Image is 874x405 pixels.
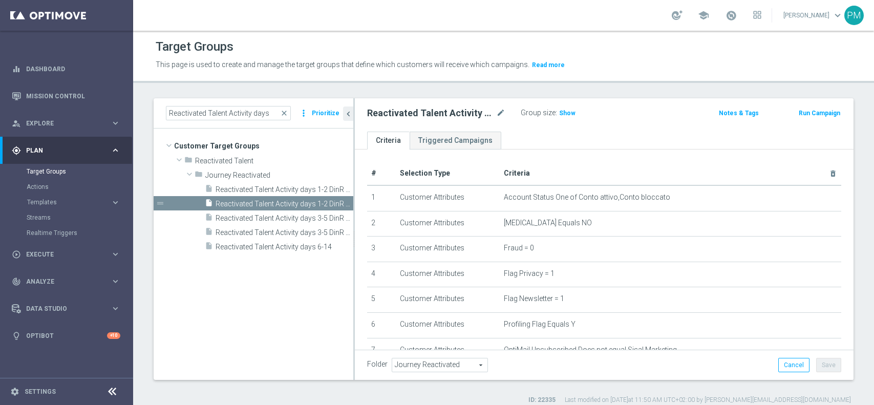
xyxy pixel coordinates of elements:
[531,59,566,71] button: Read more
[504,294,564,303] span: Flag Newsletter = 1
[205,171,353,180] span: Journey Reactivated
[367,132,410,150] a: Criteria
[11,305,121,313] button: Data Studio keyboard_arrow_right
[816,358,841,372] button: Save
[396,262,500,287] td: Customer Attributes
[367,185,396,211] td: 1
[367,338,396,364] td: 7
[367,162,396,185] th: #
[396,237,500,262] td: Customer Attributes
[26,279,111,285] span: Analyze
[782,8,844,23] a: [PERSON_NAME]keyboard_arrow_down
[798,108,841,119] button: Run Campaign
[26,147,111,154] span: Plan
[216,243,353,251] span: Reactivated Talent Activity days 6-14
[12,55,120,82] div: Dashboard
[396,211,500,237] td: Customer Attributes
[504,346,677,354] span: OptiMail Unsubscribed Does not equal Sisal Marketing
[10,387,19,396] i: settings
[205,242,213,253] i: insert_drive_file
[12,82,120,110] div: Mission Control
[205,199,213,210] i: insert_drive_file
[26,306,111,312] span: Data Studio
[184,156,193,167] i: folder
[344,109,353,119] i: chevron_left
[410,132,501,150] a: Triggered Campaigns
[367,262,396,287] td: 4
[195,157,353,165] span: Reactivated Talent
[11,65,121,73] button: equalizer Dashboard
[12,304,111,313] div: Data Studio
[216,200,353,208] span: Reactivated Talent Activity days 1-2 DinR 8-14
[27,214,106,222] a: Streams
[111,249,120,259] i: keyboard_arrow_right
[205,227,213,239] i: insert_drive_file
[216,214,353,223] span: Reactivated Talent Activity days 3-5 DinR 1-7
[698,10,709,21] span: school
[12,331,21,340] i: lightbulb
[367,312,396,338] td: 6
[216,185,353,194] span: Reactivated Talent Activity days 1-2 DinR 1-7
[25,389,56,395] a: Settings
[844,6,864,25] div: PM
[111,304,120,313] i: keyboard_arrow_right
[11,119,121,127] div: person_search Explore keyboard_arrow_right
[111,276,120,286] i: keyboard_arrow_right
[111,118,120,128] i: keyboard_arrow_right
[12,250,111,259] div: Execute
[174,139,353,153] span: Customer Target Groups
[556,109,557,117] label: :
[504,244,534,252] span: Fraud = 0
[718,108,760,119] button: Notes & Tags
[11,250,121,259] button: play_circle_outline Execute keyboard_arrow_right
[367,211,396,237] td: 2
[27,198,121,206] button: Templates keyboard_arrow_right
[343,106,353,121] button: chevron_left
[12,277,111,286] div: Analyze
[11,92,121,100] button: Mission Control
[829,169,837,178] i: delete_forever
[12,119,21,128] i: person_search
[27,179,132,195] div: Actions
[496,107,505,119] i: mode_edit
[396,185,500,211] td: Customer Attributes
[504,169,530,177] span: Criteria
[111,145,120,155] i: keyboard_arrow_right
[559,110,575,117] span: Show
[12,277,21,286] i: track_changes
[528,396,556,404] label: ID: 22335
[396,338,500,364] td: Customer Attributes
[205,184,213,196] i: insert_drive_file
[26,120,111,126] span: Explore
[12,119,111,128] div: Explore
[27,199,111,205] div: Templates
[504,193,670,202] span: Account Status One of Conto attivo,Conto bloccato
[310,106,341,120] button: Prioritize
[367,237,396,262] td: 3
[11,332,121,340] button: lightbulb Optibot +10
[396,287,500,313] td: Customer Attributes
[11,278,121,286] div: track_changes Analyze keyboard_arrow_right
[280,109,288,117] span: close
[26,322,107,349] a: Optibot
[156,60,529,69] span: This page is used to create and manage the target groups that define which customers will receive...
[367,360,388,369] label: Folder
[832,10,843,21] span: keyboard_arrow_down
[166,106,291,120] input: Quick find group or folder
[216,228,353,237] span: Reactivated Talent Activity days 3-5 DinR 8-14
[299,106,309,120] i: more_vert
[26,55,120,82] a: Dashboard
[504,219,592,227] span: [MEDICAL_DATA] Equals NO
[11,146,121,155] div: gps_fixed Plan keyboard_arrow_right
[156,39,233,54] h1: Target Groups
[12,322,120,349] div: Optibot
[396,312,500,338] td: Customer Attributes
[12,250,21,259] i: play_circle_outline
[27,229,106,237] a: Realtime Triggers
[195,170,203,182] i: folder
[521,109,556,117] label: Group size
